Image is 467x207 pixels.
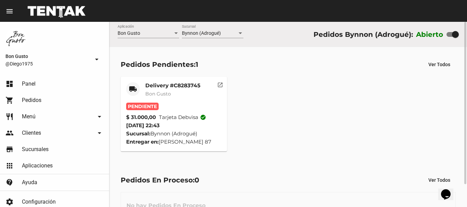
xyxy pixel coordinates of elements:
span: Pendiente [126,103,159,110]
span: @Diego1975 [5,60,90,67]
span: Menú [22,113,36,120]
mat-icon: open_in_new [217,81,223,87]
span: Clientes [22,130,41,136]
mat-icon: shopping_cart [5,96,14,104]
span: Configuración [22,198,56,205]
iframe: chat widget [438,180,460,200]
span: Ver Todos [428,62,450,67]
img: 8570adf9-ca52-4367-b116-ae09c64cf26e.jpg [5,27,27,49]
div: Pedidos Bynnon (Adrogué): [313,29,413,40]
mat-icon: contact_support [5,178,14,187]
mat-card-title: Delivery #C8283745 [145,82,200,89]
span: [DATE] 22:43 [126,122,160,129]
mat-icon: arrow_drop_down [95,113,104,121]
mat-icon: settings [5,198,14,206]
button: Ver Todos [423,174,456,186]
span: Tarjeta debvisa [159,113,206,121]
label: Abierto [416,29,443,40]
span: Bon Gusto [5,52,90,60]
span: Ayuda [22,179,37,186]
mat-icon: dashboard [5,80,14,88]
span: 0 [195,176,199,184]
span: Aplicaciones [22,162,53,169]
strong: Sucursal: [126,130,150,137]
mat-icon: check_circle [200,114,206,120]
button: Ver Todos [423,58,456,71]
span: Sucursales [22,146,49,153]
span: Bon Gusto [145,91,171,97]
strong: $ 31.000,00 [126,113,156,121]
span: Ver Todos [428,177,450,183]
span: Panel [22,80,36,87]
mat-icon: apps [5,162,14,170]
mat-icon: menu [5,7,14,15]
div: Pedidos En Proceso: [121,175,199,186]
mat-icon: arrow_drop_down [93,55,101,63]
strong: Entregar en: [126,138,159,145]
mat-icon: store [5,145,14,153]
mat-icon: restaurant [5,113,14,121]
div: [PERSON_NAME] 87 [126,138,222,146]
span: 1 [196,60,198,69]
div: Bynnon (Adrogué) [126,130,222,138]
span: Bon Gusto [118,30,140,36]
mat-icon: local_shipping [129,85,137,93]
mat-icon: arrow_drop_down [95,129,104,137]
div: Pedidos Pendientes: [121,59,198,70]
span: Bynnon (Adrogué) [182,30,221,36]
span: Pedidos [22,97,41,104]
mat-icon: people [5,129,14,137]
